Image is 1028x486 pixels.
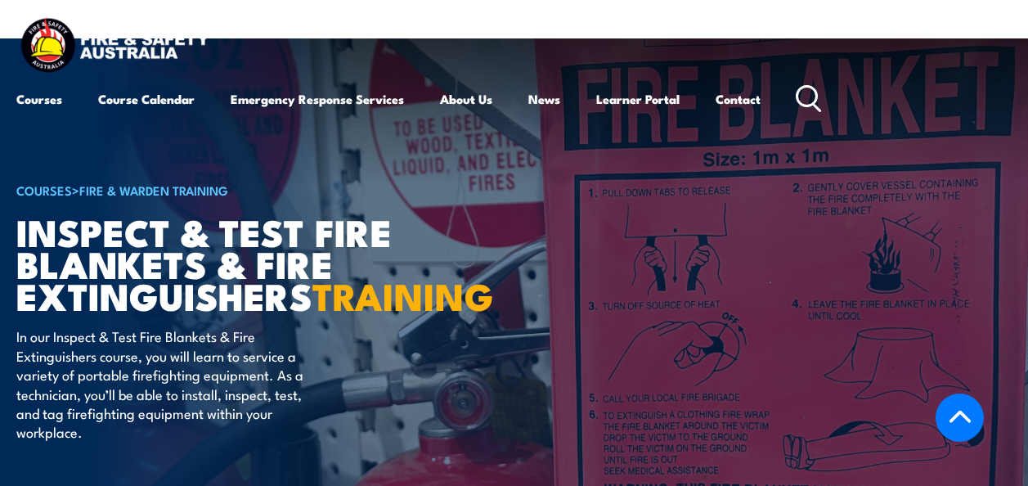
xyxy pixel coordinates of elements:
a: About Us [440,79,492,119]
a: Learner Portal [596,79,680,119]
p: In our Inspect & Test Fire Blankets & Fire Extinguishers course, you will learn to service a vari... [16,326,315,441]
a: Fire & Warden Training [79,181,228,199]
a: Courses [16,79,62,119]
h1: Inspect & Test Fire Blankets & Fire Extinguishers [16,215,420,311]
a: News [528,79,560,119]
a: COURSES [16,181,72,199]
a: Course Calendar [98,79,195,119]
h6: > [16,180,420,200]
strong: TRAINING [312,267,494,323]
a: Contact [716,79,761,119]
a: Emergency Response Services [231,79,404,119]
